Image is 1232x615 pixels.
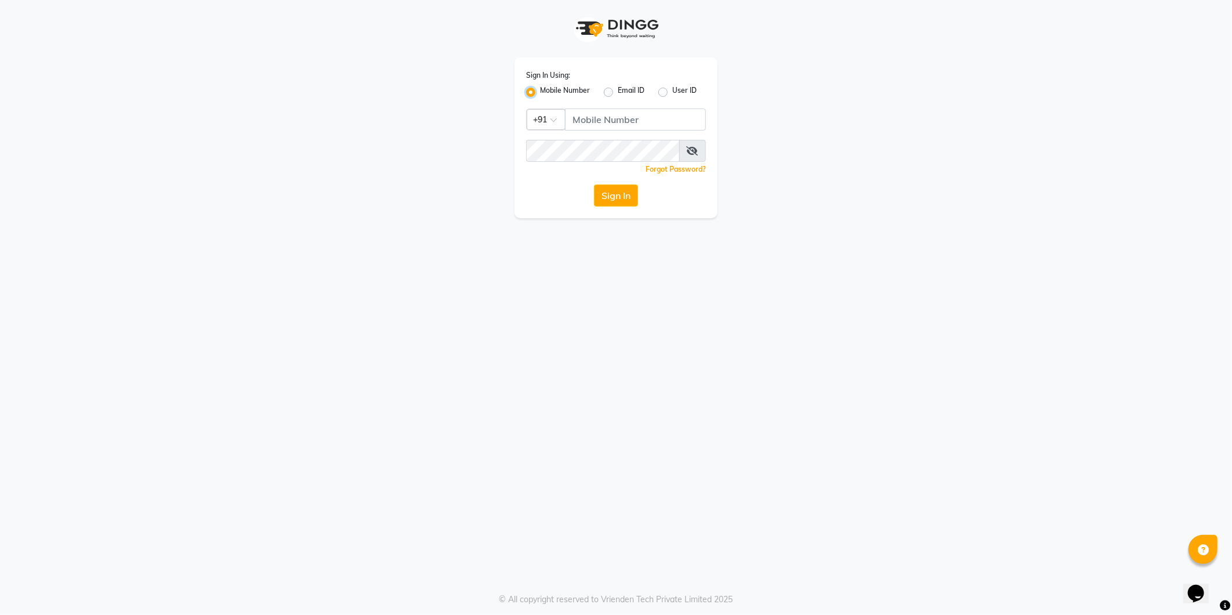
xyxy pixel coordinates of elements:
[618,85,644,99] label: Email ID
[570,12,662,46] img: logo1.svg
[672,85,697,99] label: User ID
[526,140,680,162] input: Username
[526,70,570,81] label: Sign In Using:
[646,165,706,173] a: Forgot Password?
[594,184,638,207] button: Sign In
[540,85,590,99] label: Mobile Number
[1183,569,1220,603] iframe: chat widget
[565,108,706,131] input: Username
